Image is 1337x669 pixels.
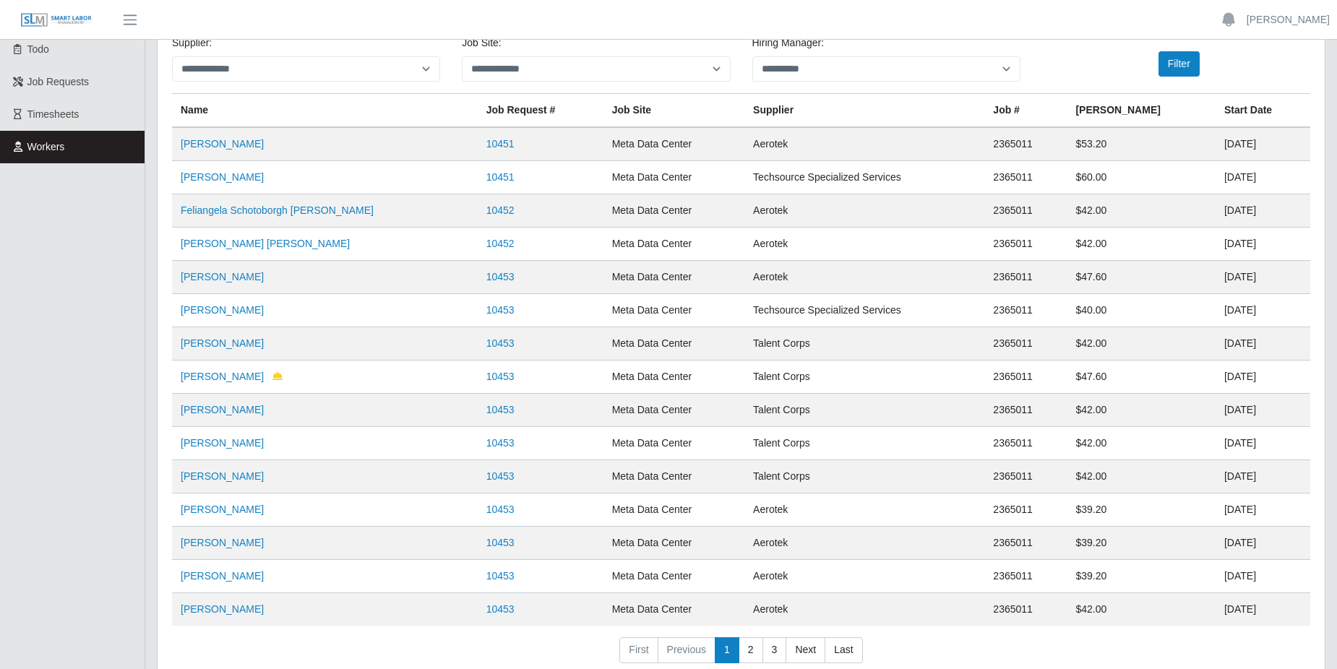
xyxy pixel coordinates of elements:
[1216,127,1310,161] td: [DATE]
[486,204,515,216] a: 10452
[486,238,515,249] a: 10452
[181,238,350,249] a: [PERSON_NAME] [PERSON_NAME]
[181,271,264,282] a: [PERSON_NAME]
[1067,228,1216,261] td: $42.00
[27,43,49,55] span: Todo
[603,194,744,228] td: Meta Data Center
[984,327,1067,361] td: 2365011
[984,493,1067,527] td: 2365011
[603,327,744,361] td: Meta Data Center
[486,603,515,615] a: 10453
[984,427,1067,460] td: 2365011
[486,537,515,548] a: 10453
[984,127,1067,161] td: 2365011
[744,228,984,261] td: Aerotek
[1067,460,1216,493] td: $42.00
[181,204,374,216] a: Feliangela Schotoborgh [PERSON_NAME]
[984,261,1067,294] td: 2365011
[181,504,264,515] a: [PERSON_NAME]
[1067,294,1216,327] td: $40.00
[1067,261,1216,294] td: $47.60
[603,94,744,128] th: job site
[172,35,212,51] label: Supplier:
[1067,593,1216,626] td: $42.00
[984,560,1067,593] td: 2365011
[744,427,984,460] td: Talent Corps
[603,361,744,394] td: Meta Data Center
[486,504,515,515] a: 10453
[1216,161,1310,194] td: [DATE]
[1216,560,1310,593] td: [DATE]
[744,261,984,294] td: Aerotek
[462,35,501,51] label: job site:
[744,361,984,394] td: Talent Corps
[1216,361,1310,394] td: [DATE]
[181,138,264,150] a: [PERSON_NAME]
[1216,394,1310,427] td: [DATE]
[603,560,744,593] td: Meta Data Center
[603,261,744,294] td: Meta Data Center
[786,637,825,663] a: Next
[272,371,283,381] i: team lead
[1067,560,1216,593] td: $39.20
[486,138,515,150] a: 10451
[984,294,1067,327] td: 2365011
[744,161,984,194] td: Techsource Specialized Services
[984,460,1067,493] td: 2365011
[486,470,515,482] a: 10453
[181,537,264,548] a: [PERSON_NAME]
[744,394,984,427] td: Talent Corps
[744,94,984,128] th: Supplier
[984,394,1067,427] td: 2365011
[486,437,515,449] a: 10453
[1067,127,1216,161] td: $53.20
[20,12,93,28] img: SLM Logo
[1216,94,1310,128] th: Start Date
[1067,161,1216,194] td: $60.00
[739,637,763,663] a: 2
[984,94,1067,128] th: Job #
[1067,194,1216,228] td: $42.00
[744,460,984,493] td: Talent Corps
[27,141,65,152] span: Workers
[752,35,825,51] label: Hiring Manager:
[603,527,744,560] td: Meta Data Center
[603,493,744,527] td: Meta Data Center
[984,194,1067,228] td: 2365011
[486,171,515,183] a: 10451
[603,161,744,194] td: Meta Data Center
[181,603,264,615] a: [PERSON_NAME]
[1067,427,1216,460] td: $42.00
[181,304,264,316] a: [PERSON_NAME]
[744,327,984,361] td: Talent Corps
[984,527,1067,560] td: 2365011
[1216,427,1310,460] td: [DATE]
[1216,228,1310,261] td: [DATE]
[603,427,744,460] td: Meta Data Center
[744,493,984,527] td: Aerotek
[1247,12,1330,27] a: [PERSON_NAME]
[984,593,1067,626] td: 2365011
[486,304,515,316] a: 10453
[1067,327,1216,361] td: $42.00
[762,637,787,663] a: 3
[715,637,739,663] a: 1
[486,371,515,382] a: 10453
[486,271,515,282] a: 10453
[27,76,90,87] span: Job Requests
[172,94,478,128] th: Name
[744,560,984,593] td: Aerotek
[744,127,984,161] td: Aerotek
[603,460,744,493] td: Meta Data Center
[825,637,862,663] a: Last
[1216,593,1310,626] td: [DATE]
[1216,493,1310,527] td: [DATE]
[1216,294,1310,327] td: [DATE]
[478,94,603,128] th: Job Request #
[486,570,515,582] a: 10453
[486,337,515,349] a: 10453
[744,194,984,228] td: Aerotek
[1067,361,1216,394] td: $47.60
[181,570,264,582] a: [PERSON_NAME]
[181,470,264,482] a: [PERSON_NAME]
